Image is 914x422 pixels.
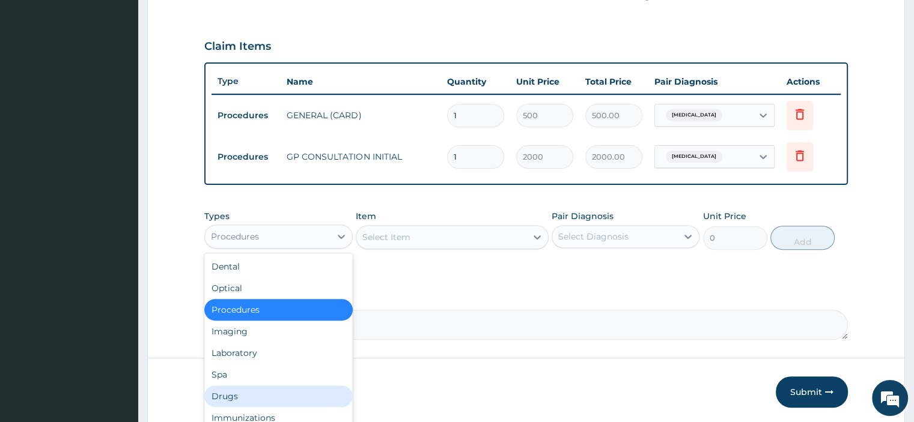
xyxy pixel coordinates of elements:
[212,70,281,92] th: Type
[22,60,49,90] img: d_794563401_company_1708531726252_794563401
[6,289,229,331] textarea: Type your message and hit 'Enter'
[281,103,440,127] td: GENERAL (CARD)
[781,70,841,94] th: Actions
[70,131,166,253] span: We're online!
[362,231,410,243] div: Select Item
[558,231,629,243] div: Select Diagnosis
[703,210,746,222] label: Unit Price
[204,40,271,53] h3: Claim Items
[510,70,579,94] th: Unit Price
[204,299,352,321] div: Procedures
[666,151,722,163] span: [MEDICAL_DATA]
[776,376,848,408] button: Submit
[579,70,648,94] th: Total Price
[281,145,440,169] td: GP CONSULTATION INITIAL
[212,104,281,127] td: Procedures
[204,364,352,385] div: Spa
[648,70,781,94] th: Pair Diagnosis
[666,109,722,121] span: [MEDICAL_DATA]
[204,211,230,222] label: Types
[197,6,226,35] div: Minimize live chat window
[204,342,352,364] div: Laboratory
[204,277,352,299] div: Optical
[204,321,352,342] div: Imaging
[552,210,614,222] label: Pair Diagnosis
[212,146,281,168] td: Procedures
[204,256,352,277] div: Dental
[204,293,847,303] label: Comment
[281,70,440,94] th: Name
[356,210,376,222] label: Item
[441,70,510,94] th: Quantity
[770,226,835,250] button: Add
[204,385,352,407] div: Drugs
[211,231,259,243] div: Procedures
[62,67,202,83] div: Chat with us now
